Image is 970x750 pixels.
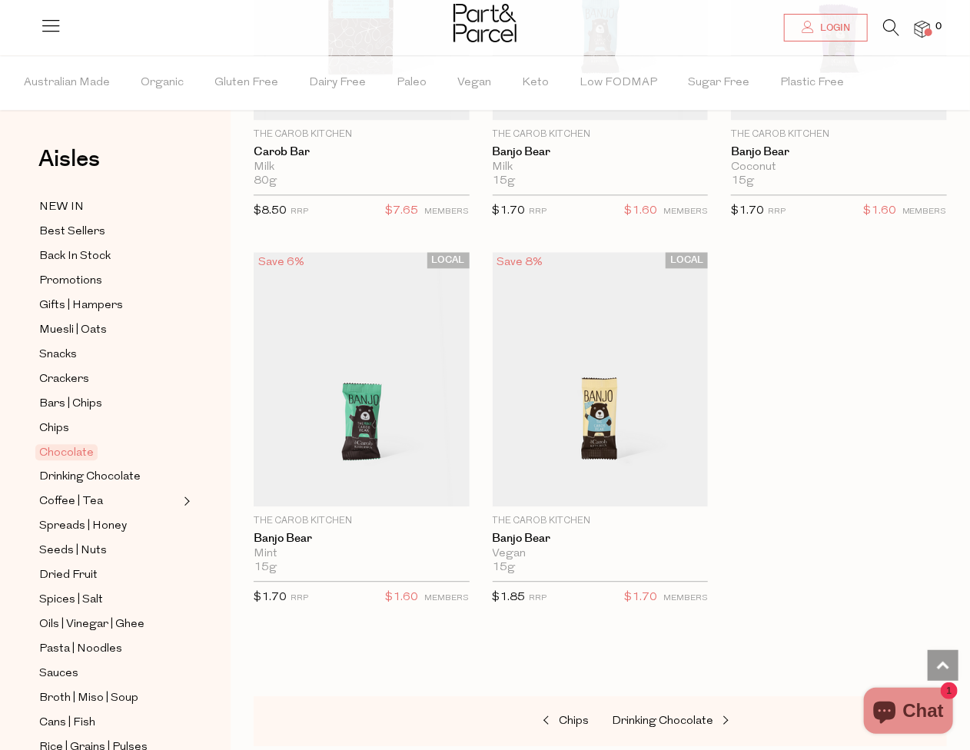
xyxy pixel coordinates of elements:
small: RRP [530,594,547,602]
span: NEW IN [39,198,84,217]
span: Snacks [39,346,77,364]
span: Crackers [39,370,89,389]
a: Dried Fruit [39,566,179,585]
span: Coffee | Tea [39,493,103,511]
span: 80g [254,174,277,188]
span: Oils | Vinegar | Ghee [39,616,145,634]
span: 15g [493,561,516,575]
span: Gluten Free [214,56,278,110]
small: RRP [768,207,786,216]
a: Broth | Miso | Soup [39,689,179,708]
a: Muesli | Oats [39,320,179,340]
a: Spreads | Honey [39,516,179,536]
span: Muesli | Oats [39,321,107,340]
a: Drinking Chocolate [612,712,766,732]
div: Milk [493,161,709,174]
div: Save 8% [493,252,548,273]
span: $7.65 [386,201,419,221]
span: Seeds | Nuts [39,542,107,560]
a: Drinking Chocolate [39,467,179,486]
small: MEMBERS [663,207,708,216]
span: Bars | Chips [39,395,102,413]
span: Vegan [457,56,491,110]
a: Chips [435,712,589,732]
a: Crackers [39,370,179,389]
span: Paleo [397,56,427,110]
span: Sauces [39,665,78,683]
p: The Carob Kitchen [731,128,947,141]
span: Gifts | Hampers [39,297,123,315]
span: Low FODMAP [580,56,657,110]
span: 15g [254,561,277,575]
span: Dairy Free [309,56,366,110]
span: $1.60 [863,201,896,221]
p: The Carob Kitchen [254,128,470,141]
span: Drinking Chocolate [39,468,141,486]
img: Banjo Bear [254,252,470,506]
span: Australian Made [24,56,110,110]
small: RRP [291,594,308,602]
a: Bars | Chips [39,394,179,413]
div: Coconut [731,161,947,174]
span: 15g [493,174,516,188]
a: Banjo Bear [493,532,709,546]
a: Sauces [39,664,179,683]
div: Mint [254,547,470,561]
span: Chips [559,715,589,727]
small: MEMBERS [902,207,947,216]
a: Banjo Bear [254,532,470,546]
a: Pasta | Noodles [39,639,179,659]
span: Spices | Salt [39,591,103,609]
span: LOCAL [427,252,470,268]
div: Save 6% [254,252,309,273]
span: Promotions [39,272,102,290]
a: Carob Bar [254,145,470,159]
p: The Carob Kitchen [493,514,709,528]
a: NEW IN [39,197,179,217]
span: Login [816,22,850,35]
a: Snacks [39,345,179,364]
span: Aisles [38,142,100,176]
a: Aisles [38,148,100,186]
a: Promotions [39,271,179,290]
span: Organic [141,56,184,110]
span: Drinking Chocolate [612,715,713,727]
span: Cans | Fish [39,714,95,732]
span: Keto [522,56,549,110]
span: Back In Stock [39,247,111,266]
a: Back In Stock [39,247,179,266]
a: Chocolate [39,443,179,462]
small: MEMBERS [425,207,470,216]
span: Chips [39,420,69,438]
inbox-online-store-chat: Shopify online store chat [859,688,958,738]
span: $8.50 [254,205,287,217]
span: Dried Fruit [39,566,98,585]
div: Milk [254,161,470,174]
span: $1.70 [731,205,764,217]
a: Login [784,14,868,41]
a: Best Sellers [39,222,179,241]
small: RRP [291,207,308,216]
span: Broth | Miso | Soup [39,689,138,708]
button: Expand/Collapse Coffee | Tea [180,492,191,510]
a: Oils | Vinegar | Ghee [39,615,179,634]
span: LOCAL [666,252,708,268]
span: Plastic Free [780,56,844,110]
a: Seeds | Nuts [39,541,179,560]
span: 15g [731,174,754,188]
small: MEMBERS [425,594,470,602]
p: The Carob Kitchen [254,514,470,528]
a: Banjo Bear [493,145,709,159]
a: Banjo Bear [731,145,947,159]
span: $1.70 [254,592,287,603]
a: Cans | Fish [39,713,179,732]
img: Banjo Bear [493,252,709,506]
span: $1.60 [624,201,657,221]
img: Part&Parcel [453,4,517,42]
span: Spreads | Honey [39,517,127,536]
small: RRP [530,207,547,216]
small: MEMBERS [663,594,708,602]
a: Coffee | Tea [39,492,179,511]
div: Vegan [493,547,709,561]
span: Pasta | Noodles [39,640,122,659]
